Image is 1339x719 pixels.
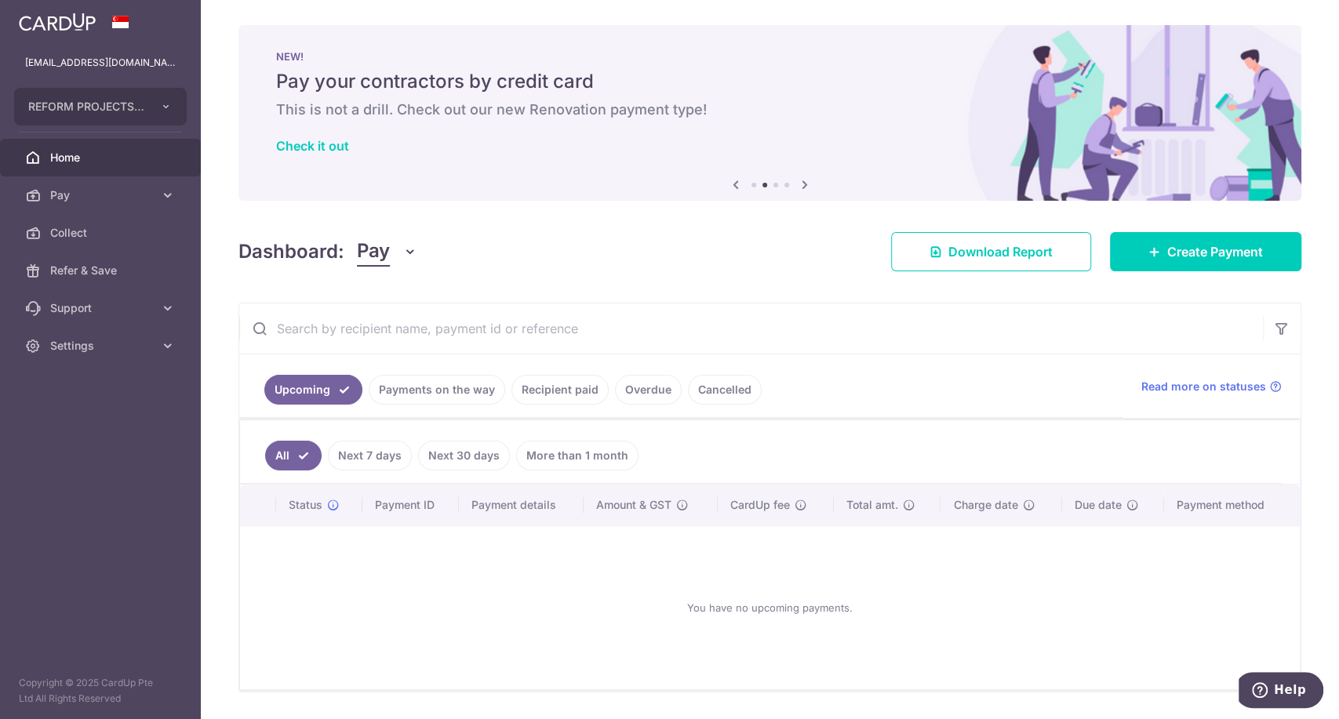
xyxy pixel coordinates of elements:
p: [EMAIL_ADDRESS][DOMAIN_NAME] [25,55,176,71]
span: Charge date [953,497,1017,513]
span: Due date [1075,497,1122,513]
th: Payment details [459,485,584,525]
th: Payment method [1164,485,1300,525]
span: Download Report [948,242,1053,261]
button: REFORM PROJECTS PTE. LTD. [14,88,187,125]
div: You have no upcoming payments. [259,539,1281,677]
a: Next 7 days [328,441,412,470]
a: Overdue [615,375,682,405]
a: Cancelled [688,375,762,405]
span: Support [50,300,154,316]
span: Amount & GST [596,497,671,513]
span: REFORM PROJECTS PTE. LTD. [28,99,144,114]
a: Create Payment [1110,232,1301,271]
span: Create Payment [1167,242,1263,261]
span: Collect [50,225,154,241]
span: Total amt. [846,497,898,513]
img: CardUp [19,13,96,31]
a: More than 1 month [516,441,639,470]
span: CardUp fee [730,497,790,513]
a: Upcoming [264,375,362,405]
h6: This is not a drill. Check out our new Renovation payment type! [276,100,1264,119]
span: Home [50,150,154,165]
h5: Pay your contractors by credit card [276,69,1264,94]
span: Pay [50,187,154,203]
span: Settings [50,338,154,354]
th: Payment ID [362,485,459,525]
input: Search by recipient name, payment id or reference [239,303,1263,354]
a: Check it out [276,138,349,154]
img: Renovation banner [238,25,1301,201]
a: Next 30 days [418,441,510,470]
a: Recipient paid [511,375,609,405]
a: All [265,441,322,470]
span: Refer & Save [50,263,154,278]
h4: Dashboard: [238,238,344,266]
span: Read more on statuses [1141,379,1266,394]
button: Pay [357,237,417,267]
iframe: Opens a widget where you can find more information [1239,672,1323,711]
a: Payments on the way [369,375,505,405]
a: Read more on statuses [1141,379,1282,394]
a: Download Report [891,232,1091,271]
p: NEW! [276,50,1264,63]
span: Status [289,497,322,513]
span: Pay [357,237,390,267]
